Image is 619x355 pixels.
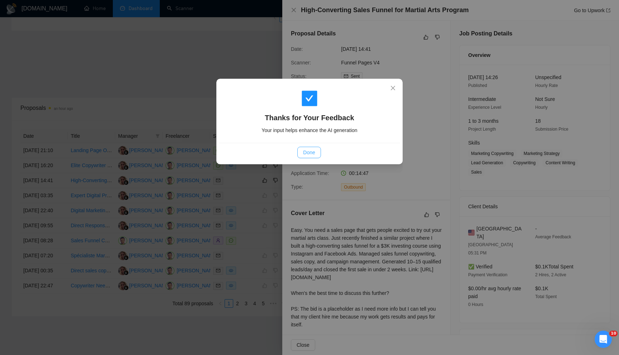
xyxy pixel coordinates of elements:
[390,85,396,91] span: close
[297,147,321,158] button: Done
[595,331,612,348] iframe: Intercom live chat
[227,113,392,123] h4: Thanks for Your Feedback
[383,79,403,98] button: Close
[261,127,357,133] span: Your input helps enhance the AI generation
[609,331,618,336] span: 10
[301,90,318,107] span: check-square
[303,149,315,156] span: Done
